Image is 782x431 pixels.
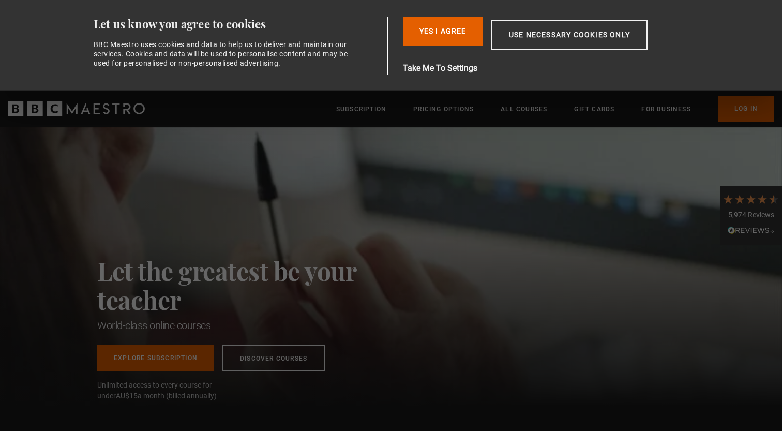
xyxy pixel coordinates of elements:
[723,194,779,205] div: 4.7 Stars
[720,186,782,246] div: 5,974 ReviewsRead All Reviews
[222,345,325,371] a: Discover Courses
[403,17,483,46] button: Yes I Agree
[336,104,386,114] a: Subscription
[413,104,474,114] a: Pricing Options
[723,225,779,237] div: Read All Reviews
[97,318,402,333] h1: World-class online courses
[574,104,614,114] a: Gift Cards
[97,345,214,371] a: Explore Subscription
[723,210,779,220] div: 5,974 Reviews
[718,96,774,122] a: Log In
[336,96,774,122] nav: Primary
[403,62,697,75] button: Take Me To Settings
[491,20,648,50] button: Use necessary cookies only
[97,380,237,402] span: Unlimited access to every course for under a month (billed annually)
[8,101,145,116] svg: BBC Maestro
[501,104,547,114] a: All Courses
[641,104,690,114] a: For business
[728,227,774,234] img: REVIEWS.io
[97,256,402,314] h2: Let the greatest be your teacher
[94,17,383,32] div: Let us know you agree to cookies
[94,40,354,68] div: BBC Maestro uses cookies and data to help us to deliver and maintain our services. Cookies and da...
